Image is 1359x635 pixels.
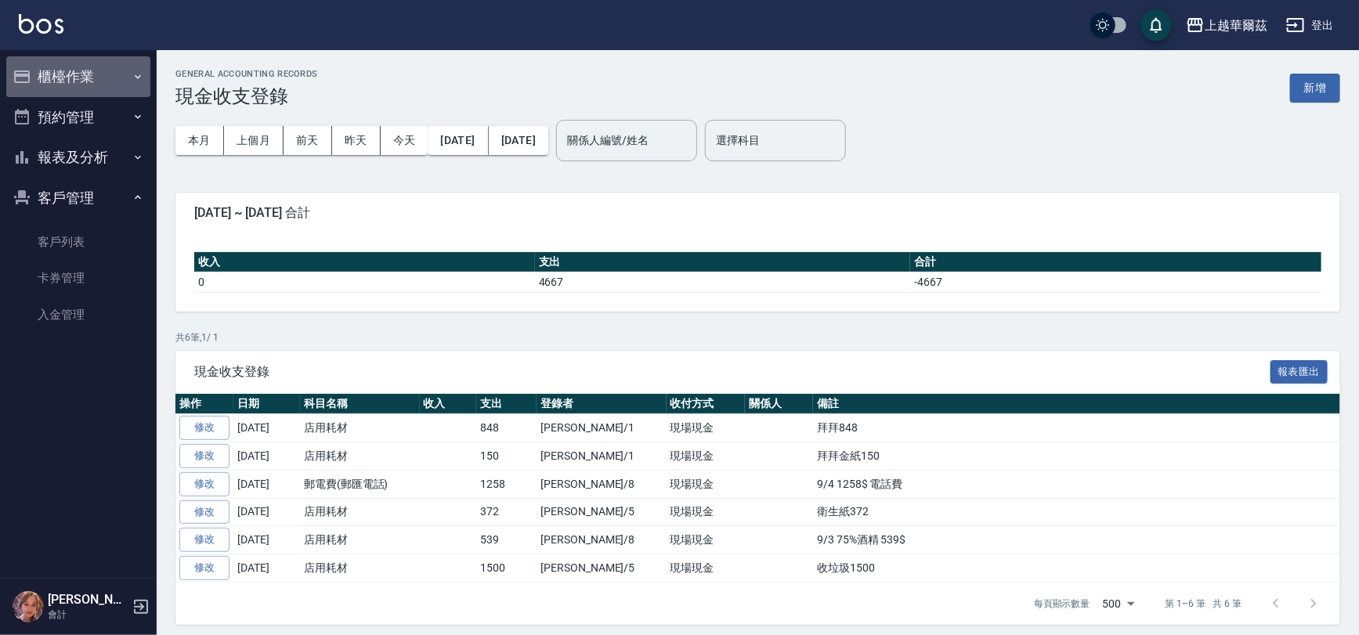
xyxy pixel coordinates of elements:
th: 日期 [233,394,300,414]
td: 9/3 75%酒精 539$ [813,526,1340,554]
h5: [PERSON_NAME] [48,592,128,608]
button: 報表及分析 [6,137,150,178]
button: 前天 [284,126,332,155]
h2: GENERAL ACCOUNTING RECORDS [175,69,318,79]
button: 登出 [1280,11,1340,40]
td: 店用耗材 [300,442,420,471]
td: 拜拜848 [813,414,1340,442]
img: Person [13,591,44,622]
button: 報表匯出 [1270,360,1328,384]
td: [DATE] [233,470,300,498]
th: 操作 [175,394,233,414]
td: 現場現金 [667,442,746,471]
th: 備註 [813,394,1340,414]
td: [PERSON_NAME]/1 [537,414,666,442]
td: [PERSON_NAME]/1 [537,442,666,471]
td: 現場現金 [667,526,746,554]
td: 372 [476,498,537,526]
td: 539 [476,526,537,554]
td: 拜拜金紙150 [813,442,1340,471]
button: 上個月 [224,126,284,155]
th: 登錄者 [537,394,666,414]
td: [PERSON_NAME]/8 [537,470,666,498]
td: 848 [476,414,537,442]
button: 預約管理 [6,97,150,138]
td: 4667 [535,272,910,292]
div: 500 [1097,583,1140,625]
td: 9/4 1258$ 電話費 [813,470,1340,498]
td: [PERSON_NAME]/8 [537,526,666,554]
th: 支出 [535,252,910,272]
a: 入金管理 [6,297,150,333]
td: 現場現金 [667,498,746,526]
td: 店用耗材 [300,554,420,583]
td: 現場現金 [667,414,746,442]
button: [DATE] [428,126,488,155]
h3: 現金收支登錄 [175,85,318,107]
button: 櫃檯作業 [6,56,150,97]
button: 本月 [175,126,224,155]
a: 修改 [179,556,230,580]
p: 第 1–6 筆 共 6 筆 [1166,597,1242,611]
a: 卡券管理 [6,260,150,296]
button: 新增 [1290,74,1340,103]
img: Logo [19,14,63,34]
td: 0 [194,272,535,292]
td: -4667 [910,272,1321,292]
td: [PERSON_NAME]/5 [537,554,666,583]
td: [DATE] [233,526,300,554]
td: 150 [476,442,537,471]
a: 客戶列表 [6,224,150,260]
button: 今天 [381,126,428,155]
p: 每頁顯示數量 [1034,597,1090,611]
div: 上越華爾茲 [1205,16,1267,35]
td: [DATE] [233,554,300,583]
td: 現場現金 [667,554,746,583]
td: [PERSON_NAME]/5 [537,498,666,526]
td: [DATE] [233,414,300,442]
p: 會計 [48,608,128,622]
td: 1258 [476,470,537,498]
td: 衛生紙372 [813,498,1340,526]
a: 修改 [179,472,230,496]
th: 收付方式 [667,394,746,414]
a: 修改 [179,500,230,525]
td: 現場現金 [667,470,746,498]
th: 收入 [420,394,477,414]
a: 修改 [179,528,230,552]
td: [DATE] [233,442,300,471]
a: 修改 [179,444,230,468]
th: 關係人 [745,394,813,414]
th: 科目名稱 [300,394,420,414]
td: 郵電費(郵匯電話) [300,470,420,498]
button: save [1140,9,1172,41]
button: 上越華爾茲 [1180,9,1274,41]
a: 新增 [1290,80,1340,95]
th: 支出 [476,394,537,414]
td: 店用耗材 [300,498,420,526]
td: [DATE] [233,498,300,526]
button: 客戶管理 [6,178,150,218]
a: 報表匯出 [1270,363,1328,378]
td: 收垃圾1500 [813,554,1340,583]
a: 修改 [179,416,230,440]
th: 合計 [910,252,1321,272]
span: [DATE] ~ [DATE] 合計 [194,205,1321,221]
p: 共 6 筆, 1 / 1 [175,330,1340,345]
button: 昨天 [332,126,381,155]
button: [DATE] [489,126,548,155]
th: 收入 [194,252,535,272]
td: 1500 [476,554,537,583]
td: 店用耗材 [300,414,420,442]
td: 店用耗材 [300,526,420,554]
span: 現金收支登錄 [194,364,1270,380]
